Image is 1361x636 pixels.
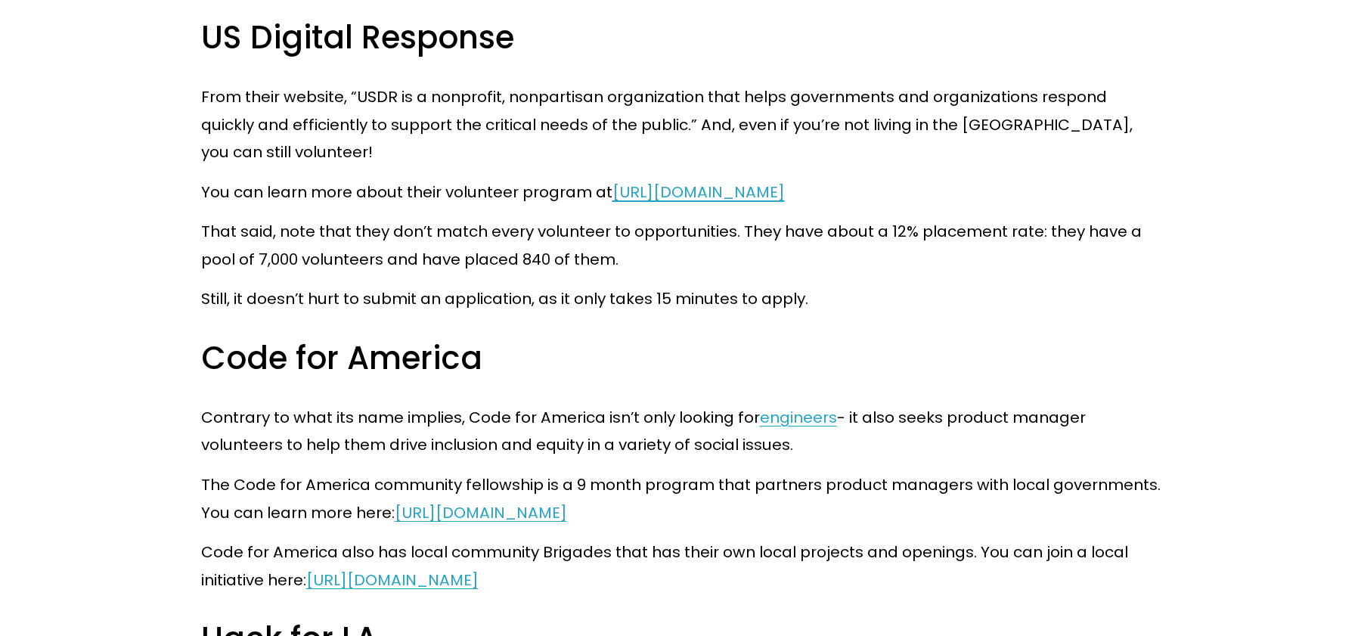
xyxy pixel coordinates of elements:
h3: Code for America [201,337,1161,380]
p: That said, note that they don’t match every volunteer to opportunities. They have about a 12% pla... [201,218,1161,273]
a: engineers [760,407,837,428]
a: [URL][DOMAIN_NAME] [306,569,479,591]
p: From their website, “​​USDR is a nonprofit, nonpartisan organization that helps governments and o... [201,83,1161,166]
p: Contrary to what its name implies, Code for America isn’t only looking for - it also seeks produc... [201,404,1161,459]
p: The Code for America community fellowship is a 9 month program that partners product managers wit... [201,471,1161,526]
p: Code for America also has local community Brigades that has their own local projects and openings... [201,538,1161,594]
p: You can learn more about their volunteer program at [201,178,1161,206]
a: [URL][DOMAIN_NAME] [395,502,567,523]
a: [URL][DOMAIN_NAME] [612,181,785,203]
h3: US Digital Response [201,17,1161,59]
p: Still, it doesn’t hurt to submit an application, as it only takes 15 minutes to apply. [201,285,1161,313]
